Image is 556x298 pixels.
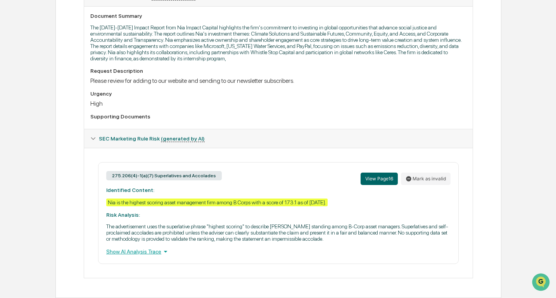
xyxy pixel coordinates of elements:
[8,98,14,104] div: 🖐️
[106,212,140,218] strong: Risk Analysis:
[90,77,466,84] div: Please review for adding to our website and sending to our newsletter subscribers.
[64,98,96,105] span: Attestations
[90,100,466,107] div: High
[56,98,62,104] div: 🗄️
[84,148,473,278] div: Document Summary (generated by AI)
[84,129,473,148] div: SEC Marketing Rule Risk (generated by AI)
[161,135,205,142] u: (generated by AI)
[77,131,94,137] span: Pylon
[84,6,473,129] div: Document Summary (generated by AI)
[5,94,53,108] a: 🖐️Preclearance
[106,247,451,256] div: Show AI Analysis Trace
[26,59,127,67] div: Start new chat
[106,223,451,242] p: The advertisement uses the superlative phrase "highest scoring" to describe [PERSON_NAME] standin...
[361,173,398,185] button: View Page16
[401,173,451,185] button: Mark as invalid
[16,98,50,105] span: Preclearance
[90,113,466,120] div: Supporting Documents
[55,131,94,137] a: Powered byPylon
[8,113,14,119] div: 🔎
[132,62,141,71] button: Start new chat
[106,171,222,180] div: 275.206(4)-1(a)(7) Superlatives and Accolades
[8,59,22,73] img: 1746055101610-c473b297-6a78-478c-a979-82029cc54cd1
[106,199,328,206] div: Nia is the highest scoring asset management firm among B Corps with a score of 173.1 as of [DATE].
[90,24,466,62] p: The [DATE]-[DATE] Impact Report from Nia Impact Capital highlights the firm's commitment to inves...
[26,67,98,73] div: We're available if you need us!
[16,112,49,120] span: Data Lookup
[106,187,154,193] strong: Identified Content:
[90,13,466,19] div: Document Summary
[5,109,52,123] a: 🔎Data Lookup
[99,135,205,142] span: SEC Marketing Rule Risk
[90,68,466,74] div: Request Description
[90,91,466,97] div: Urgency
[8,16,141,29] p: How can we help?
[53,94,99,108] a: 🗄️Attestations
[531,272,552,293] iframe: Open customer support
